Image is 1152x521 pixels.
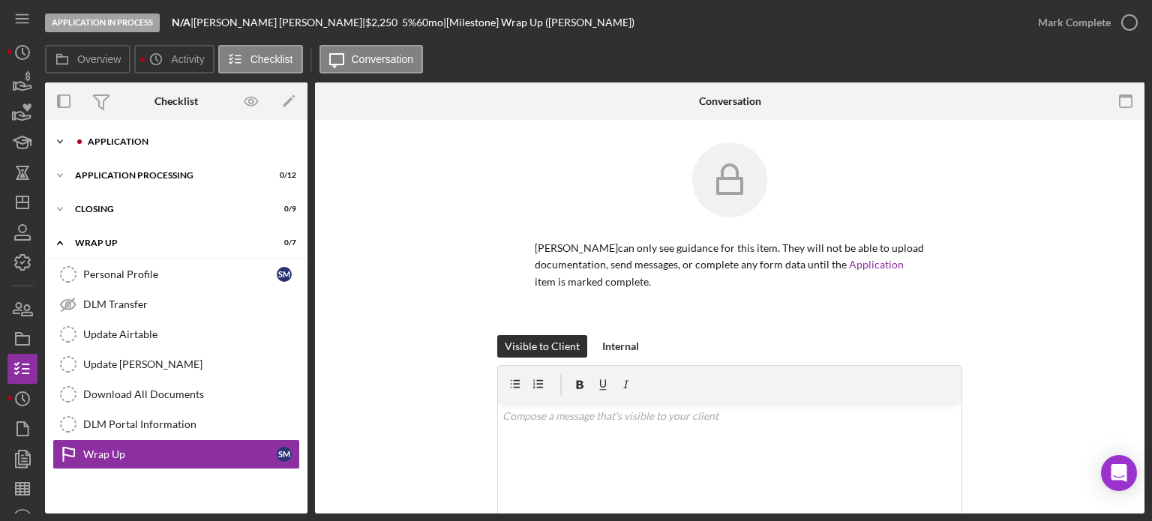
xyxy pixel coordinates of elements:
span: $2,250 [365,16,397,28]
a: DLM Transfer [52,289,300,319]
div: 60 mo [416,16,443,28]
div: S M [277,267,292,282]
button: Conversation [319,45,424,73]
div: Personal Profile [83,268,277,280]
a: DLM Portal Information [52,409,300,439]
div: 0 / 12 [269,171,296,180]
label: Conversation [352,53,414,65]
div: | [172,16,193,28]
button: Checklist [218,45,303,73]
div: 0 / 7 [269,238,296,247]
div: Wrap up [75,238,259,247]
p: [PERSON_NAME] can only see guidance for this item. They will not be able to upload documentation,... [535,240,925,290]
div: Checklist [154,95,198,107]
div: Application In Process [45,13,160,32]
a: Download All Documents [52,379,300,409]
div: DLM Transfer [83,298,299,310]
div: 0 / 9 [269,205,296,214]
div: Conversation [699,95,761,107]
label: Overview [77,53,121,65]
div: | [Milestone] Wrap Up ([PERSON_NAME]) [443,16,634,28]
div: [PERSON_NAME] [PERSON_NAME] | [193,16,365,28]
div: Update [PERSON_NAME] [83,358,299,370]
div: Open Intercom Messenger [1101,455,1137,491]
button: Activity [134,45,214,73]
div: Visible to Client [505,335,580,358]
div: Internal [602,335,639,358]
div: Application [88,137,289,146]
a: Update Airtable [52,319,300,349]
div: Mark Complete [1038,7,1111,37]
button: Mark Complete [1023,7,1144,37]
a: Personal ProfileSM [52,259,300,289]
div: DLM Portal Information [83,418,299,430]
div: Application Processing [75,171,259,180]
div: Closing [75,205,259,214]
div: S M [277,447,292,462]
button: Overview [45,45,130,73]
div: Update Airtable [83,328,299,340]
label: Checklist [250,53,293,65]
a: Update [PERSON_NAME] [52,349,300,379]
button: Visible to Client [497,335,587,358]
a: Application [849,258,904,271]
label: Activity [171,53,204,65]
div: Wrap Up [83,448,277,460]
button: Internal [595,335,646,358]
b: N/A [172,16,190,28]
a: Wrap UpSM [52,439,300,469]
div: Download All Documents [83,388,299,400]
div: 5 % [402,16,416,28]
